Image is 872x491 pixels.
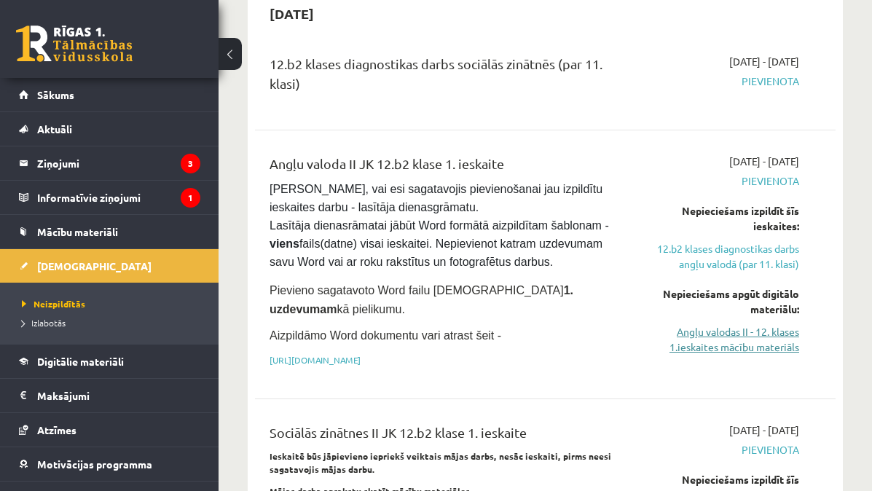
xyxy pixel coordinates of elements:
span: Pievienota [637,442,799,457]
span: [PERSON_NAME], vai esi sagatavojis pievienošanai jau izpildītu ieskaites darbu - lasītāja dienasg... [270,183,609,268]
span: [DATE] - [DATE] [729,54,799,69]
strong: 1. uzdevumam [270,284,573,315]
a: Izlabotās [22,316,204,329]
i: 1 [181,188,200,208]
a: [URL][DOMAIN_NAME] [270,354,361,366]
span: Digitālie materiāli [37,355,124,368]
span: Neizpildītās [22,298,85,310]
span: Motivācijas programma [37,457,152,471]
strong: Ieskaitē būs jāpievieno iepriekš veiktais mājas darbs, nesāc ieskaiti, pirms neesi sagatavojis mā... [270,450,611,475]
a: Rīgas 1. Tālmācības vidusskola [16,25,133,62]
strong: viens [270,237,299,250]
span: Izlabotās [22,317,66,329]
div: 12.b2 klases diagnostikas darbs sociālās zinātnēs (par 11. klasi) [270,54,616,101]
a: Mācību materiāli [19,215,200,248]
span: Pievienota [637,74,799,89]
a: Angļu valodas II - 12. klases 1.ieskaites mācību materiāls [637,324,799,355]
div: Nepieciešams apgūt digitālo materiālu: [637,286,799,317]
a: Maksājumi [19,379,200,412]
legend: Maksājumi [37,379,200,412]
span: Pievieno sagatavoto Word failu [DEMOGRAPHIC_DATA] kā pielikumu. [270,284,573,315]
a: Atzīmes [19,413,200,447]
a: Motivācijas programma [19,447,200,481]
div: Sociālās zinātnes II JK 12.b2 klase 1. ieskaite [270,423,616,449]
a: Aktuāli [19,112,200,146]
span: Aizpildāmo Word dokumentu vari atrast šeit - [270,329,501,342]
legend: Informatīvie ziņojumi [37,181,200,214]
a: Ziņojumi3 [19,146,200,180]
span: Pievienota [637,173,799,189]
a: Neizpildītās [22,297,204,310]
span: Aktuāli [37,122,72,135]
div: Nepieciešams izpildīt šīs ieskaites: [637,203,799,234]
span: [DATE] - [DATE] [729,154,799,169]
a: Sākums [19,78,200,111]
a: [DEMOGRAPHIC_DATA] [19,249,200,283]
span: Mācību materiāli [37,225,118,238]
span: Sākums [37,88,74,101]
span: [DEMOGRAPHIC_DATA] [37,259,152,272]
a: 12.b2 klases diagnostikas darbs angļu valodā (par 11. klasi) [637,241,799,272]
span: [DATE] - [DATE] [729,423,799,438]
legend: Ziņojumi [37,146,200,180]
a: Informatīvie ziņojumi1 [19,181,200,214]
a: Digitālie materiāli [19,345,200,378]
span: Atzīmes [37,423,76,436]
i: 3 [181,154,200,173]
div: Angļu valoda II JK 12.b2 klase 1. ieskaite [270,154,616,181]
